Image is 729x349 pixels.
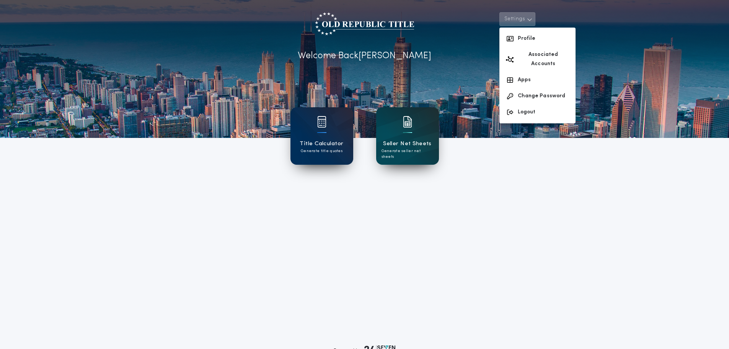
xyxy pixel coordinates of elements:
button: Change Password [499,88,576,104]
img: account-logo [315,12,414,35]
img: card icon [403,116,412,128]
a: card iconSeller Net SheetsGenerate seller net sheets [376,107,439,165]
button: Settings [499,12,535,26]
h1: Seller Net Sheets [383,139,432,148]
img: card icon [317,116,326,128]
button: Logout [499,104,576,120]
p: Welcome Back [PERSON_NAME] [298,49,431,63]
button: Apps [499,72,576,88]
p: Generate title quotes [301,148,342,154]
div: Settings [499,28,576,123]
p: Generate seller net sheets [382,148,434,160]
button: Profile [499,31,576,47]
button: Associated Accounts [499,47,576,72]
h1: Title Calculator [300,139,343,148]
a: card iconTitle CalculatorGenerate title quotes [290,107,353,165]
